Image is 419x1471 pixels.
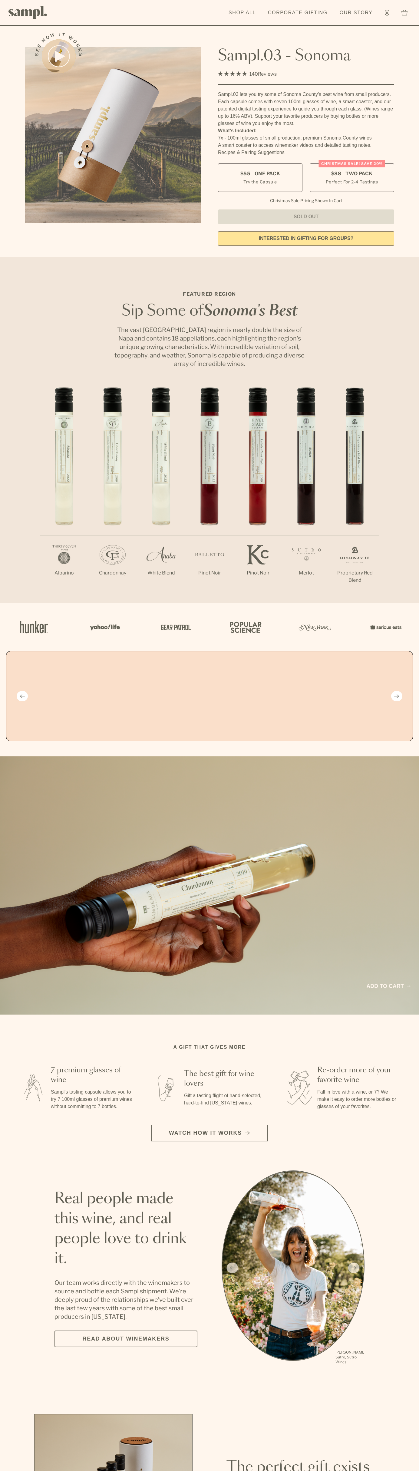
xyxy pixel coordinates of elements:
li: 7 / 7 [331,387,379,603]
img: Artboard_4_28b4d326-c26e-48f9-9c80-911f17d6414e_x450.png [226,614,263,640]
li: 3 / 7 [137,387,185,596]
h3: Re-order more of your favorite wine [317,1065,400,1085]
h3: The best gift for wine lovers [184,1069,266,1088]
p: The vast [GEOGRAPHIC_DATA] region is nearly double the size of Napa and contains 18 appellations,... [113,326,306,368]
p: Featured Region [113,291,306,298]
small: Try the Capsule [243,179,277,185]
p: Our team works directly with the winemakers to source and bottle each Sampl shipment. We’re deepl... [54,1278,197,1321]
a: Shop All [226,6,259,19]
ul: carousel [222,1170,365,1365]
img: Artboard_7_5b34974b-f019-449e-91fb-745f8d0877ee_x450.png [367,614,403,640]
p: Pinot Noir [185,569,234,577]
li: A smart coaster to access winemaker videos and detailed tasting notes. [218,142,394,149]
img: Sampl.03 - Sonoma [25,47,201,223]
a: interested in gifting for groups? [218,231,394,246]
button: Previous slide [17,691,28,701]
li: 6 / 7 [282,387,331,596]
button: Watch how it works [151,1125,268,1141]
button: Sold Out [218,209,394,224]
span: 140 [249,71,258,77]
em: Sonoma's Best [203,304,298,318]
img: Artboard_6_04f9a106-072f-468a-bdd7-f11783b05722_x450.png [86,614,122,640]
h2: Real people made this wine, and real people love to drink it. [54,1189,197,1269]
img: Artboard_1_c8cd28af-0030-4af1-819c-248e302c7f06_x450.png [16,614,52,640]
p: Chardonnay [88,569,137,577]
h1: Sampl.03 - Sonoma [218,47,394,65]
div: Sampl.03 lets you try some of Sonoma County's best wine from small producers. Each capsule comes ... [218,91,394,127]
li: 2 / 7 [88,387,137,596]
span: $55 - One Pack [240,170,280,177]
h3: 7 premium glasses of wine [51,1065,133,1085]
a: Add to cart [366,982,411,990]
button: See how it works [42,39,76,73]
p: Sampl's tasting capsule allows you to try 7 100ml glasses of premium wines without committing to ... [51,1088,133,1110]
div: slide 1 [222,1170,365,1365]
img: Sampl logo [8,6,47,19]
img: Artboard_3_0b291449-6e8c-4d07-b2c2-3f3601a19cd1_x450.png [297,614,333,640]
li: 5 / 7 [234,387,282,596]
div: 140Reviews [218,70,277,78]
span: $88 - Two Pack [331,170,373,177]
h2: A gift that gives more [173,1044,246,1051]
span: Reviews [258,71,277,77]
p: Proprietary Red Blend [331,569,379,584]
a: Corporate Gifting [265,6,331,19]
li: Christmas Sale Pricing Shown In Cart [267,198,345,203]
small: Perfect For 2-4 Tastings [326,179,378,185]
li: 1 / 7 [40,387,88,596]
p: White Blend [137,569,185,577]
p: Pinot Noir [234,569,282,577]
img: Artboard_5_7fdae55a-36fd-43f7-8bfd-f74a06a2878e_x450.png [156,614,193,640]
button: Next slide [391,691,402,701]
h2: Sip Some of [113,304,306,318]
p: Albarino [40,569,88,577]
a: Read about Winemakers [54,1331,197,1347]
li: 7x - 100ml glasses of small production, premium Sonoma County wines [218,134,394,142]
p: Merlot [282,569,331,577]
strong: What’s Included: [218,128,256,133]
a: Our Story [337,6,376,19]
li: Recipes & Pairing Suggestions [218,149,394,156]
div: Christmas SALE! Save 20% [319,160,385,167]
p: [PERSON_NAME] Sutro, Sutro Wines [335,1350,365,1364]
li: 4 / 7 [185,387,234,596]
p: Fall in love with a wine, or 7? We make it easy to order more bottles or glasses of your favorites. [317,1088,400,1110]
p: Gift a tasting flight of hand-selected, hard-to-find [US_STATE] wines. [184,1092,266,1107]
